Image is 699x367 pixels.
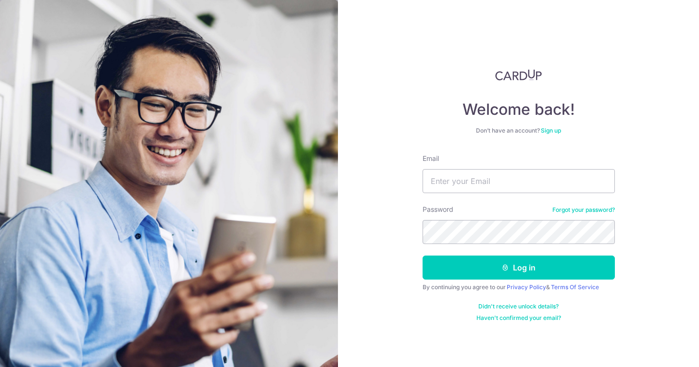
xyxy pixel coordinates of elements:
[423,127,615,135] div: Don’t have an account?
[507,283,546,291] a: Privacy Policy
[478,303,559,310] a: Didn't receive unlock details?
[541,127,561,134] a: Sign up
[476,314,561,322] a: Haven't confirmed your email?
[423,169,615,193] input: Enter your Email
[495,69,542,81] img: CardUp Logo
[423,205,453,214] label: Password
[423,100,615,119] h4: Welcome back!
[552,206,615,214] a: Forgot your password?
[551,283,599,291] a: Terms Of Service
[423,256,615,280] button: Log in
[423,283,615,291] div: By continuing you agree to our &
[423,154,439,163] label: Email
